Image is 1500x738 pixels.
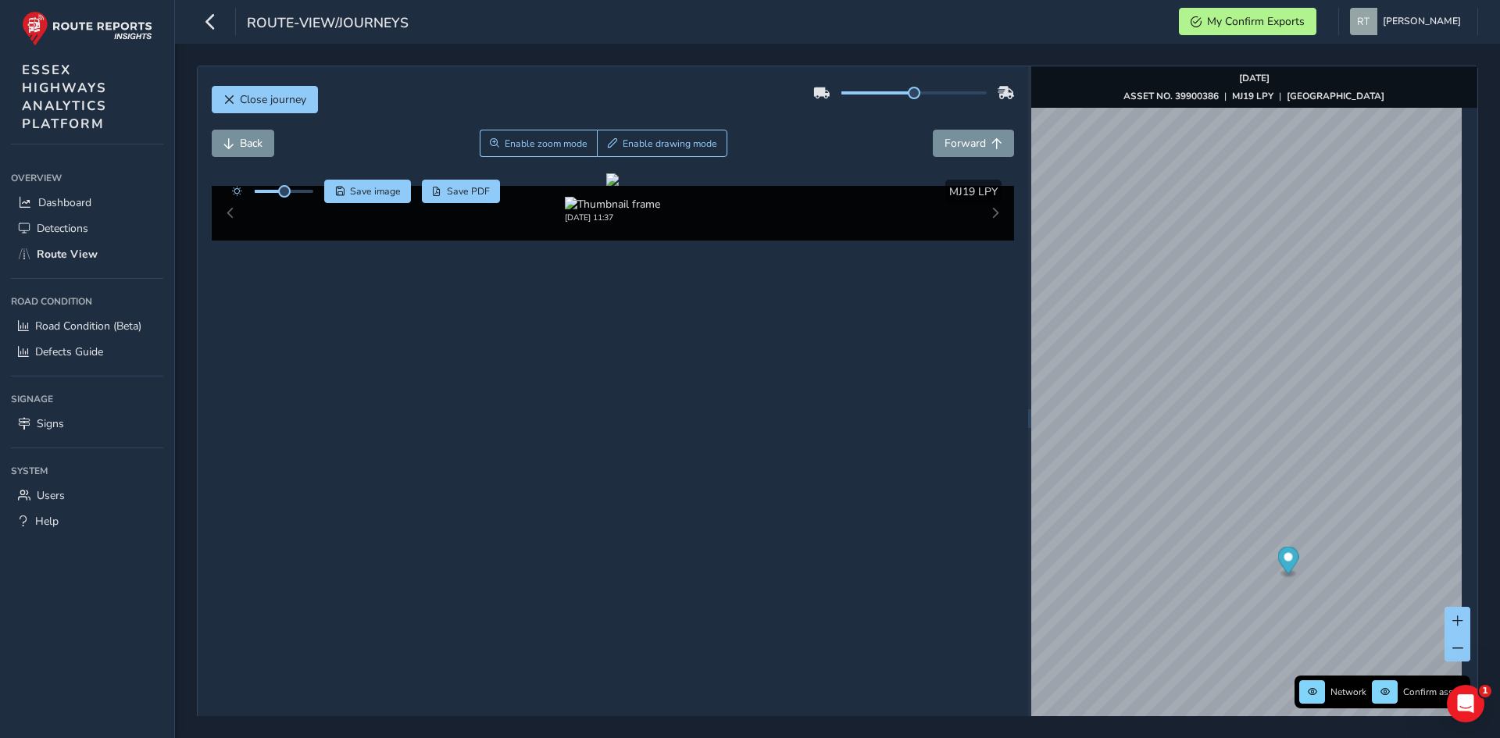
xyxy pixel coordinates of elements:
[505,137,587,150] span: Enable zoom mode
[1232,90,1273,102] strong: MJ19 LPY
[324,180,411,203] button: Save
[11,339,163,365] a: Defects Guide
[22,61,107,133] span: ESSEX HIGHWAYS ANALYTICS PLATFORM
[623,137,717,150] span: Enable drawing mode
[350,185,401,198] span: Save image
[11,313,163,339] a: Road Condition (Beta)
[480,130,598,157] button: Zoom
[1123,90,1219,102] strong: ASSET NO. 39900386
[1123,90,1384,102] div: | |
[212,130,274,157] button: Back
[11,290,163,313] div: Road Condition
[37,221,88,236] span: Detections
[1179,8,1316,35] button: My Confirm Exports
[11,166,163,190] div: Overview
[1403,686,1466,698] span: Confirm assets
[35,319,141,333] span: Road Condition (Beta)
[11,411,163,437] a: Signs
[240,136,262,151] span: Back
[11,190,163,216] a: Dashboard
[1277,547,1298,579] div: Map marker
[565,197,660,212] img: Thumbnail frame
[11,483,163,508] a: Users
[11,459,163,483] div: System
[565,212,660,223] div: [DATE] 11:37
[35,514,59,529] span: Help
[11,216,163,241] a: Detections
[11,508,163,534] a: Help
[212,86,318,113] button: Close journey
[1479,685,1491,697] span: 1
[37,247,98,262] span: Route View
[35,344,103,359] span: Defects Guide
[11,387,163,411] div: Signage
[11,241,163,267] a: Route View
[1330,686,1366,698] span: Network
[37,416,64,431] span: Signs
[38,195,91,210] span: Dashboard
[240,92,306,107] span: Close journey
[597,130,727,157] button: Draw
[1447,685,1484,722] iframe: Intercom live chat
[22,11,152,46] img: rr logo
[1350,8,1377,35] img: diamond-layout
[247,13,409,35] span: route-view/journeys
[1239,72,1270,84] strong: [DATE]
[1383,8,1461,35] span: [PERSON_NAME]
[37,488,65,503] span: Users
[1207,14,1305,29] span: My Confirm Exports
[422,180,501,203] button: PDF
[447,185,490,198] span: Save PDF
[1350,8,1466,35] button: [PERSON_NAME]
[1287,90,1384,102] strong: [GEOGRAPHIC_DATA]
[933,130,1014,157] button: Forward
[945,136,986,151] span: Forward
[949,184,998,199] span: MJ19 LPY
